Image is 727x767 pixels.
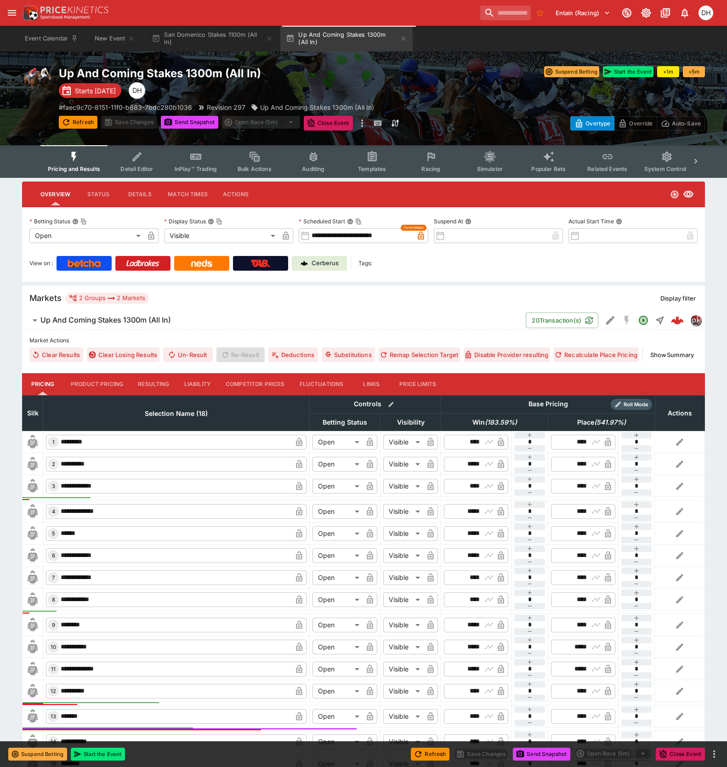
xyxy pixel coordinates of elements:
div: Visible [383,618,423,632]
button: New Event [85,26,144,51]
div: Open [312,479,363,494]
p: Betting Status [29,217,70,225]
div: split button [222,116,300,129]
button: Event Calendar [19,26,84,51]
button: Refresh [59,116,97,129]
button: Close Event [656,748,705,761]
a: d7737b4b-6eea-4a4f-880a-de0ef8af8359 [668,311,687,330]
img: blank-silk.png [25,457,40,472]
input: search [480,6,531,20]
span: Detail Editor [120,165,153,172]
label: View on : [29,256,53,271]
button: Copy To Clipboard [216,218,222,225]
button: Suspend Betting [8,748,67,761]
img: PriceKinetics Logo [20,4,39,22]
h6: Up And Coming Stakes 1300m (All In) [40,315,171,325]
div: Visible [383,526,423,541]
button: Liability [177,373,218,395]
img: blank-silk.png [25,684,40,699]
div: Open [312,504,363,519]
button: Details [119,183,160,205]
img: blank-silk.png [25,662,40,676]
span: 9 [50,622,57,628]
svg: Open [638,315,649,326]
button: Deductions [268,347,318,362]
span: 1 [51,439,57,445]
span: System Controls [644,165,689,172]
span: 7 [50,574,57,581]
span: Roll Mode [620,401,652,409]
span: Bulk Actions [238,165,272,172]
span: Racing [421,165,440,172]
div: Dan Hooper [129,82,145,99]
h5: Markets [29,293,62,303]
img: blank-silk.png [25,570,40,585]
button: Clear Results [29,347,83,362]
span: Betting Status [312,417,377,428]
span: 5 [50,530,57,537]
div: Open [312,457,363,472]
img: pricekinetics [691,315,701,325]
div: Start From [570,116,705,131]
button: +1m [657,66,679,77]
span: 6 [50,552,57,559]
span: 11 [49,666,57,672]
p: Display Status [164,217,206,225]
button: Edit Detail [602,312,619,329]
span: Popular Bets [531,165,566,172]
span: Overridden [403,225,424,231]
div: Open [29,228,144,243]
p: Overtype [585,119,610,128]
div: split button [574,747,652,760]
div: pricekinetics [690,315,701,326]
img: Neds [191,260,212,267]
button: Substitutions [322,347,375,362]
div: Open [312,435,363,449]
button: SGM Disabled [619,312,635,329]
th: Silk [23,395,43,431]
button: Pricing [22,373,63,395]
p: Auto-Save [672,119,701,128]
button: Overtype [570,116,614,131]
button: Competitor Prices [218,373,292,395]
button: San Domenico Stakes 1100m (All In) [146,26,278,51]
span: 14 [49,739,58,745]
div: Open [312,662,363,676]
img: Sportsbook Management [40,15,90,19]
button: Un-Result [163,347,212,362]
span: Simulator [477,165,503,172]
button: Connected to PK [619,5,635,21]
button: Price Limits [392,373,443,395]
button: Product Pricing [63,373,131,395]
div: Visible [383,734,423,749]
button: Recalculate Place Pricing [554,347,639,362]
div: Open [312,526,363,541]
div: Open [312,684,363,699]
span: 10 [49,644,58,650]
span: 4 [50,508,57,515]
div: Daniel Hooper [699,6,713,20]
img: TabNZ [251,260,270,267]
button: Straight [652,312,668,329]
button: ShowSummary [647,347,698,362]
span: 8 [50,597,57,603]
p: Starts [DATE] [75,86,116,96]
button: Links [351,373,392,395]
span: Place(541.97%) [567,417,636,428]
div: Visible [383,592,423,607]
div: Visible [164,228,278,243]
button: Override [614,116,657,131]
p: Copy To Clipboard [59,102,192,112]
button: Copy To Clipboard [80,218,87,225]
button: Remap Selection Target [379,347,460,362]
div: d7737b4b-6eea-4a4f-880a-de0ef8af8359 [671,314,684,327]
th: Controls [310,395,441,413]
img: blank-silk.png [25,618,40,632]
button: Match Times [160,183,215,205]
button: Start the Event [71,748,125,761]
button: Open [635,312,652,329]
button: Scheduled StartCopy To Clipboard [347,218,353,225]
img: blank-silk.png [25,504,40,519]
button: Resulting [131,373,176,395]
